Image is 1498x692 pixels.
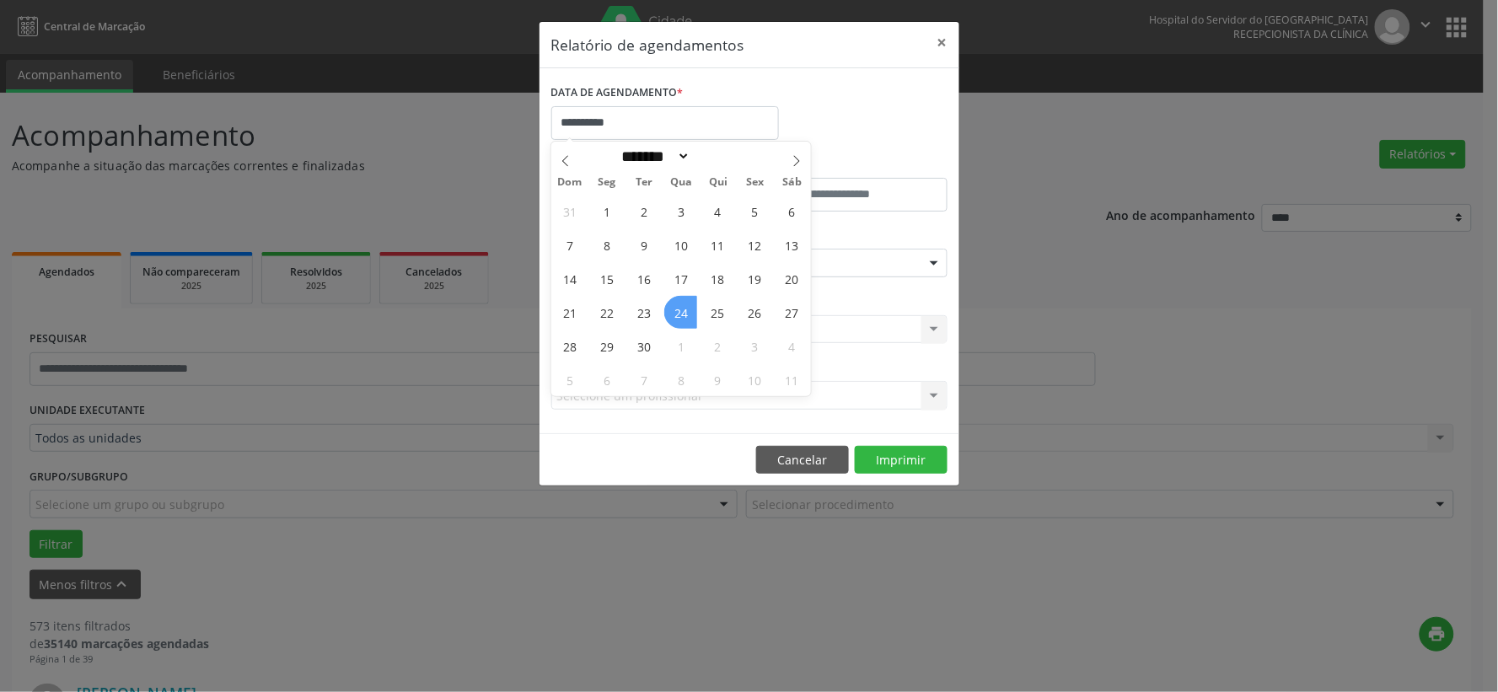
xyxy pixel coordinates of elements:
span: Setembro 29, 2025 [590,330,623,362]
span: Setembro 12, 2025 [738,228,771,261]
span: Setembro 16, 2025 [627,262,660,295]
span: Outubro 10, 2025 [738,363,771,396]
span: Setembro 18, 2025 [701,262,734,295]
span: Setembro 28, 2025 [553,330,586,362]
span: Setembro 8, 2025 [590,228,623,261]
span: Setembro 7, 2025 [553,228,586,261]
span: Sex [737,177,774,188]
span: Setembro 22, 2025 [590,296,623,329]
span: Outubro 4, 2025 [776,330,808,362]
span: Setembro 10, 2025 [664,228,697,261]
span: Seg [588,177,626,188]
span: Sáb [774,177,811,188]
span: Outubro 1, 2025 [664,330,697,362]
span: Setembro 17, 2025 [664,262,697,295]
span: Setembro 25, 2025 [701,296,734,329]
span: Setembro 5, 2025 [738,195,771,228]
span: Setembro 24, 2025 [664,296,697,329]
label: ATÉ [754,152,948,178]
span: Setembro 26, 2025 [738,296,771,329]
span: Outubro 5, 2025 [553,363,586,396]
span: Qua [663,177,700,188]
span: Agosto 31, 2025 [553,195,586,228]
span: Setembro 14, 2025 [553,262,586,295]
span: Setembro 15, 2025 [590,262,623,295]
span: Setembro 30, 2025 [627,330,660,362]
span: Outubro 9, 2025 [701,363,734,396]
span: Setembro 6, 2025 [776,195,808,228]
label: DATA DE AGENDAMENTO [551,80,684,106]
span: Dom [551,177,588,188]
span: Outubro 3, 2025 [738,330,771,362]
button: Close [926,22,959,63]
span: Setembro 27, 2025 [776,296,808,329]
span: Setembro 11, 2025 [701,228,734,261]
span: Outubro 2, 2025 [701,330,734,362]
h5: Relatório de agendamentos [551,34,744,56]
span: Setembro 4, 2025 [701,195,734,228]
span: Ter [626,177,663,188]
span: Setembro 9, 2025 [627,228,660,261]
select: Month [616,148,690,165]
span: Setembro 1, 2025 [590,195,623,228]
button: Cancelar [756,446,849,475]
button: Imprimir [855,446,948,475]
span: Outubro 11, 2025 [776,363,808,396]
span: Setembro 3, 2025 [664,195,697,228]
span: Outubro 7, 2025 [627,363,660,396]
input: Year [690,148,746,165]
span: Setembro 21, 2025 [553,296,586,329]
span: Setembro 20, 2025 [776,262,808,295]
span: Setembro 19, 2025 [738,262,771,295]
span: Qui [700,177,737,188]
span: Setembro 2, 2025 [627,195,660,228]
span: Setembro 13, 2025 [776,228,808,261]
span: Outubro 8, 2025 [664,363,697,396]
span: Outubro 6, 2025 [590,363,623,396]
span: Setembro 23, 2025 [627,296,660,329]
